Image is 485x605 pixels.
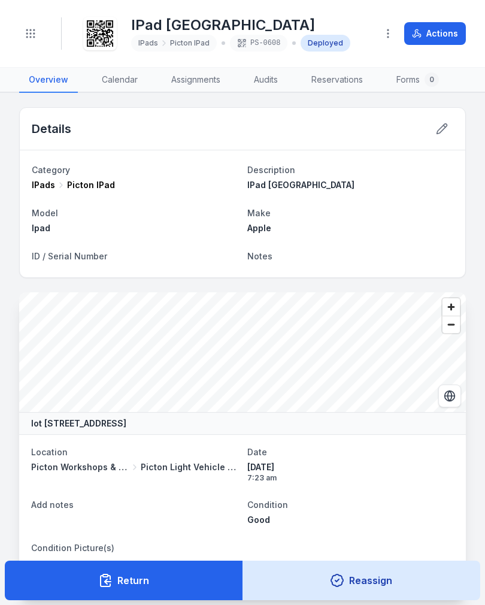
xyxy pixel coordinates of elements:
canvas: Map [19,292,466,412]
span: 7:23 am [247,473,454,483]
span: Category [32,165,70,175]
span: ID / Serial Number [32,251,107,261]
span: Picton IPad [67,179,115,191]
button: Switch to Satellite View [438,385,461,407]
span: Apple [247,223,271,233]
span: [DATE] [247,461,454,473]
a: Audits [244,68,287,93]
span: IPads [138,38,158,48]
a: Forms0 [387,68,448,93]
strong: lot [STREET_ADDRESS] [31,418,126,429]
time: 8/9/2025, 7:23:55 am [247,461,454,483]
button: Actions [404,22,466,45]
span: Description [247,165,295,175]
a: Assignments [162,68,230,93]
a: Picton Workshops & BaysPicton Light Vehicle Bay [31,461,238,473]
span: Location [31,447,68,457]
span: Picton Light Vehicle Bay [141,461,238,473]
span: Condition [247,500,288,510]
span: Good [247,515,270,525]
button: Zoom in [442,298,460,316]
span: Condition Picture(s) [31,543,114,553]
span: Ipad [32,223,50,233]
span: IPads [32,179,55,191]
a: Reservations [302,68,372,93]
span: Date [247,447,267,457]
a: Calendar [92,68,147,93]
div: 0 [425,72,439,87]
span: IPad [GEOGRAPHIC_DATA] [247,180,354,190]
a: Overview [19,68,78,93]
div: Deployed [301,35,350,52]
span: Notes [247,251,272,261]
h1: IPad [GEOGRAPHIC_DATA] [131,16,350,35]
h2: Details [32,120,71,137]
span: Make [247,208,271,218]
span: Picton Workshops & Bays [31,461,129,473]
span: Picton IPad [170,38,210,48]
button: Reassign [242,561,481,600]
button: Return [5,561,243,600]
span: Model [32,208,58,218]
button: Toggle navigation [19,22,42,45]
div: PS-0608 [230,35,287,52]
button: Zoom out [442,316,460,333]
span: Add notes [31,500,74,510]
